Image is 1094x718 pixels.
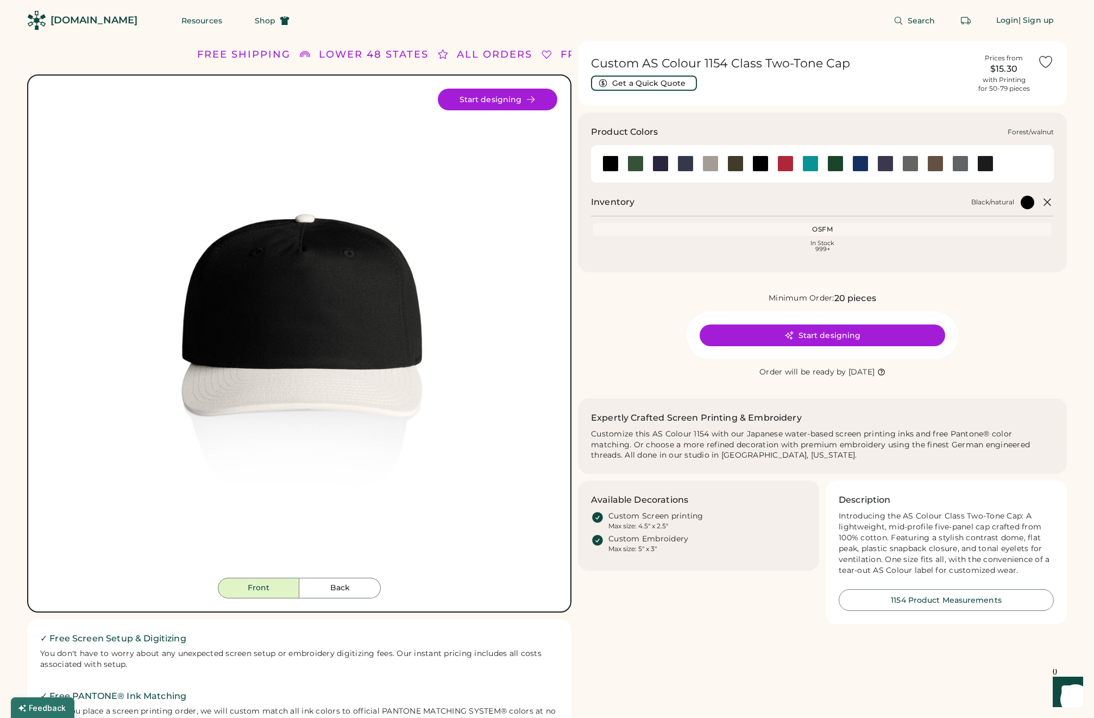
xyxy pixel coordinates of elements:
span: Shop [255,17,275,24]
div: with Printing for 50-79 pieces [978,76,1030,93]
div: 1154 Style Image [55,89,544,578]
div: | Sign up [1018,15,1054,26]
span: Search [908,17,935,24]
button: Get a Quick Quote [591,76,697,91]
div: In Stock 999+ [595,240,1049,252]
button: Start designing [700,324,945,346]
div: Customize this AS Colour 1154 with our Japanese water-based screen printing inks and free Pantone... [591,429,1054,461]
button: Search [881,10,948,32]
iframe: Front Chat [1042,669,1089,716]
div: FREE SHIPPING [561,47,654,62]
button: 1154 Product Measurements [839,589,1054,611]
div: 20 pieces [834,292,876,305]
div: Forest/walnut [1008,128,1054,136]
div: LOWER 48 STATES [319,47,429,62]
button: Shop [242,10,303,32]
div: You don't have to worry about any unexpected screen setup or embroidery digitizing fees. Our inst... [40,648,558,670]
div: Introducing the AS Colour Class Two-Tone Cap: A lightweight, mid-profile five-panel cap crafted f... [839,511,1054,576]
div: Max size: 5" x 3" [608,545,657,553]
button: Resources [168,10,235,32]
h2: ✓ Free Screen Setup & Digitizing [40,632,558,645]
button: Start designing [438,89,557,110]
div: Custom Embroidery [608,534,688,545]
div: Custom Screen printing [608,511,703,522]
div: Minimum Order: [769,293,834,304]
button: Back [299,578,381,598]
div: ALL ORDERS [457,47,532,62]
div: Black/natural [971,198,1014,207]
div: Login [996,15,1019,26]
img: 1154 - Black/natural Front Image [55,89,544,578]
h2: ✓ Free PANTONE® Ink Matching [40,690,558,703]
button: Retrieve an order [955,10,977,32]
div: OSFM [595,225,1049,234]
div: FREE SHIPPING [197,47,291,62]
h2: Expertly Crafted Screen Printing & Embroidery [591,411,802,424]
div: Max size: 4.5" x 2.5" [608,522,668,530]
h1: Custom AS Colour 1154 Class Two-Tone Cap [591,56,970,71]
h3: Available Decorations [591,494,688,507]
div: [DOMAIN_NAME] [51,14,137,27]
img: Rendered Logo - Screens [27,11,46,30]
h3: Description [839,494,891,507]
div: [DATE] [848,367,875,378]
div: Order will be ready by [759,367,846,378]
div: $15.30 [977,63,1031,76]
button: Front [218,578,299,598]
h2: Inventory [591,196,634,209]
h3: Product Colors [591,126,658,139]
div: Prices from [985,54,1023,63]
